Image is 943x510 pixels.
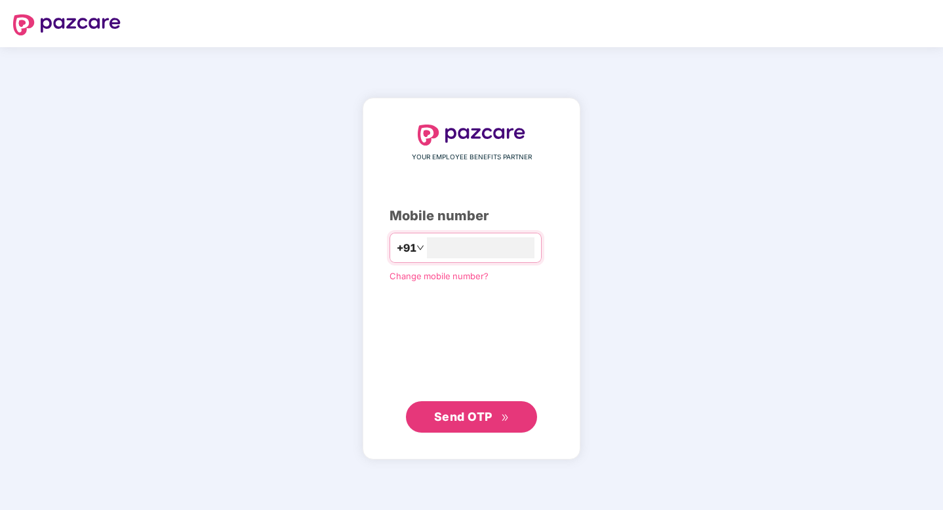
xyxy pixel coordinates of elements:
[406,401,537,433] button: Send OTPdouble-right
[418,125,525,146] img: logo
[434,410,492,423] span: Send OTP
[390,271,489,281] a: Change mobile number?
[13,14,121,35] img: logo
[416,244,424,252] span: down
[501,414,510,422] span: double-right
[412,152,532,163] span: YOUR EMPLOYEE BENEFITS PARTNER
[397,240,416,256] span: +91
[390,206,553,226] div: Mobile number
